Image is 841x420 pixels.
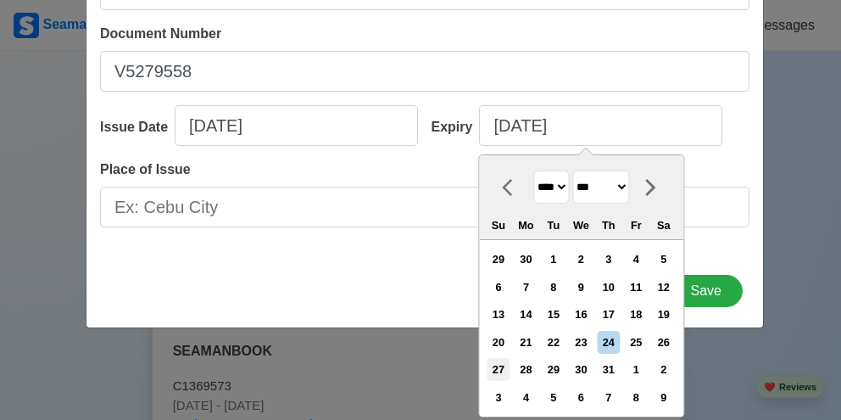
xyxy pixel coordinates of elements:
[487,331,510,354] div: Choose Sunday, May 20th, 2035
[625,358,648,381] div: Choose Friday, June 1st, 2035
[542,303,565,326] div: Choose Tuesday, May 15th, 2035
[100,187,749,227] input: Ex: Cebu City
[100,117,175,137] div: Issue Date
[515,276,537,299] div: Choose Monday, May 7th, 2035
[542,386,565,409] div: Choose Tuesday, June 5th, 2035
[487,358,510,381] div: Choose Sunday, May 27th, 2035
[100,26,221,41] span: Document Number
[432,117,480,137] div: Expiry
[625,214,648,237] div: Fr
[487,303,510,326] div: Choose Sunday, May 13th, 2035
[652,248,675,271] div: Choose Saturday, May 5th, 2035
[542,214,565,237] div: Tu
[625,303,648,326] div: Choose Friday, May 18th, 2035
[487,276,510,299] div: Choose Sunday, May 6th, 2035
[542,331,565,354] div: Choose Tuesday, May 22nd, 2035
[570,386,593,409] div: Choose Wednesday, June 6th, 2035
[597,386,620,409] div: Choose Thursday, June 7th, 2035
[515,331,537,354] div: Choose Monday, May 21st, 2035
[542,248,565,271] div: Choose Tuesday, May 1st, 2035
[652,386,675,409] div: Choose Saturday, June 9th, 2035
[515,248,537,271] div: Choose Monday, April 30th, 2035
[487,214,510,237] div: Su
[652,276,675,299] div: Choose Saturday, May 12th, 2035
[515,358,537,381] div: Choose Monday, May 28th, 2035
[570,276,593,299] div: Choose Wednesday, May 9th, 2035
[597,358,620,381] div: Choose Thursday, May 31st, 2035
[100,162,191,176] span: Place of Issue
[515,386,537,409] div: Choose Monday, June 4th, 2035
[670,275,743,307] button: Save
[625,276,648,299] div: Choose Friday, May 11th, 2035
[570,358,593,381] div: Choose Wednesday, May 30th, 2035
[652,303,675,326] div: Choose Saturday, May 19th, 2035
[625,386,648,409] div: Choose Friday, June 8th, 2035
[570,331,593,354] div: Choose Wednesday, May 23rd, 2035
[542,276,565,299] div: Choose Tuesday, May 8th, 2035
[570,214,593,237] div: We
[597,276,620,299] div: Choose Thursday, May 10th, 2035
[652,214,675,237] div: Sa
[625,248,648,271] div: Choose Friday, May 4th, 2035
[515,303,537,326] div: Choose Monday, May 14th, 2035
[100,51,749,92] input: Ex: P12345678B
[570,303,593,326] div: Choose Wednesday, May 16th, 2035
[542,358,565,381] div: Choose Tuesday, May 29th, 2035
[515,214,537,237] div: Mo
[484,246,677,412] div: month 2035-05
[597,303,620,326] div: Choose Thursday, May 17th, 2035
[597,248,620,271] div: Choose Thursday, May 3rd, 2035
[487,248,510,271] div: Choose Sunday, April 29th, 2035
[652,331,675,354] div: Choose Saturday, May 26th, 2035
[597,331,620,354] div: Choose Thursday, May 24th, 2035
[597,214,620,237] div: Th
[570,248,593,271] div: Choose Wednesday, May 2nd, 2035
[487,386,510,409] div: Choose Sunday, June 3rd, 2035
[625,331,648,354] div: Choose Friday, May 25th, 2035
[652,358,675,381] div: Choose Saturday, June 2nd, 2035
